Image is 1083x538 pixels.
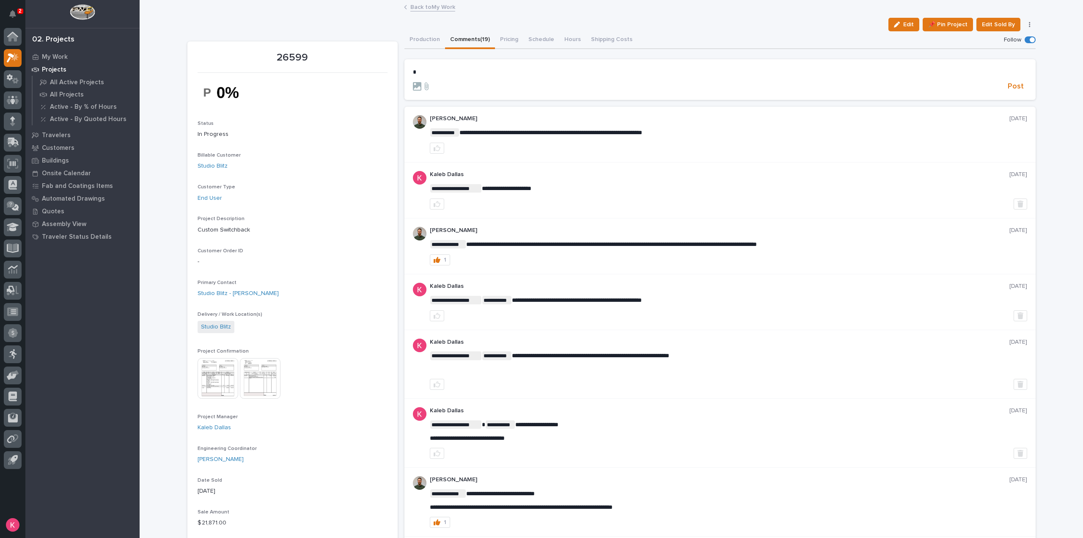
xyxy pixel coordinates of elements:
[1014,379,1027,390] button: Delete post
[1009,115,1027,122] p: [DATE]
[198,248,243,254] span: Customer Order ID
[198,519,388,527] p: $ 21,871.00
[1009,476,1027,483] p: [DATE]
[1009,171,1027,178] p: [DATE]
[198,280,236,285] span: Primary Contact
[198,414,238,419] span: Project Manager
[33,88,140,100] a: All Projects
[430,227,1009,234] p: [PERSON_NAME]
[1009,283,1027,290] p: [DATE]
[430,199,444,210] button: like this post
[1009,407,1027,414] p: [DATE]
[982,19,1015,30] span: Edit Sold By
[430,115,1009,122] p: [PERSON_NAME]
[42,208,64,215] p: Quotes
[25,230,140,243] a: Traveler Status Details
[430,171,1009,178] p: Kaleb Dallas
[928,19,968,30] span: 📌 Pin Project
[1004,36,1021,44] p: Follow
[430,517,450,528] button: 1
[430,379,444,390] button: like this post
[198,312,262,317] span: Delivery / Work Location(s)
[25,179,140,192] a: Fab and Coatings Items
[413,407,426,421] img: ACg8ocJFQJZtOpq0mXhEl6L5cbQXDkmdPAf0fdoBPnlMfqfX=s96-c
[201,323,231,331] a: Studio Blitz
[50,91,84,99] p: All Projects
[444,257,446,263] div: 1
[25,205,140,218] a: Quotes
[42,182,113,190] p: Fab and Coatings Items
[923,18,973,31] button: 📌 Pin Project
[404,31,445,49] button: Production
[430,310,444,321] button: like this post
[42,195,105,203] p: Automated Drawings
[413,227,426,240] img: AATXAJw4slNr5ea0WduZQVIpKGhdapBAGQ9xVsOeEvl5=s96-c
[444,519,446,525] div: 1
[42,144,74,152] p: Customers
[413,171,426,185] img: ACg8ocJFQJZtOpq0mXhEl6L5cbQXDkmdPAf0fdoBPnlMfqfX=s96-c
[25,167,140,179] a: Onsite Calendar
[198,185,235,190] span: Customer Type
[410,2,455,11] a: Back toMy Work
[4,516,22,534] button: users-avatar
[198,130,388,139] p: In Progress
[1014,310,1027,321] button: Delete post
[33,113,140,125] a: Active - By Quoted Hours
[25,154,140,167] a: Buildings
[25,141,140,154] a: Customers
[559,31,586,49] button: Hours
[903,21,914,28] span: Edit
[586,31,638,49] button: Shipping Costs
[50,116,126,123] p: Active - By Quoted Hours
[1014,448,1027,459] button: Delete post
[25,129,140,141] a: Travelers
[523,31,559,49] button: Schedule
[198,510,229,515] span: Sale Amount
[42,157,69,165] p: Buildings
[11,10,22,24] div: Notifications2
[33,101,140,113] a: Active - By % of Hours
[198,257,388,266] p: -
[198,162,228,171] a: Studio Blitz
[42,233,112,241] p: Traveler Status Details
[25,218,140,230] a: Assembly View
[413,339,426,352] img: ACg8ocJFQJZtOpq0mXhEl6L5cbQXDkmdPAf0fdoBPnlMfqfX=s96-c
[198,226,388,235] p: Custom Switchback
[25,63,140,76] a: Projects
[50,79,104,86] p: All Active Projects
[1009,339,1027,346] p: [DATE]
[445,31,495,49] button: Comments (19)
[198,487,388,496] p: [DATE]
[1004,82,1027,91] button: Post
[198,216,245,221] span: Project Description
[1009,227,1027,234] p: [DATE]
[413,476,426,490] img: AATXAJw4slNr5ea0WduZQVIpKGhdapBAGQ9xVsOeEvl5=s96-c
[42,221,86,228] p: Assembly View
[495,31,523,49] button: Pricing
[198,349,249,354] span: Project Confirmation
[198,423,231,432] a: Kaleb Dallas
[198,52,388,64] p: 26599
[198,478,222,483] span: Date Sold
[42,53,68,61] p: My Work
[42,170,91,177] p: Onsite Calendar
[198,78,261,107] img: FVPsJTaTRVb_TrdlsO_hoOk9umXMR2GYmbWxKM_mwUI
[198,153,241,158] span: Billable Customer
[198,121,214,126] span: Status
[198,289,279,298] a: Studio Blitz - [PERSON_NAME]
[430,339,1009,346] p: Kaleb Dallas
[430,407,1009,414] p: Kaleb Dallas
[198,194,222,203] a: End User
[42,132,71,139] p: Travelers
[32,35,74,44] div: 02. Projects
[430,448,444,459] button: like this post
[888,18,919,31] button: Edit
[25,192,140,205] a: Automated Drawings
[1014,199,1027,210] button: Delete post
[1008,82,1024,91] span: Post
[976,18,1020,31] button: Edit Sold By
[33,76,140,88] a: All Active Projects
[430,283,1009,290] p: Kaleb Dallas
[25,50,140,63] a: My Work
[4,5,22,23] button: Notifications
